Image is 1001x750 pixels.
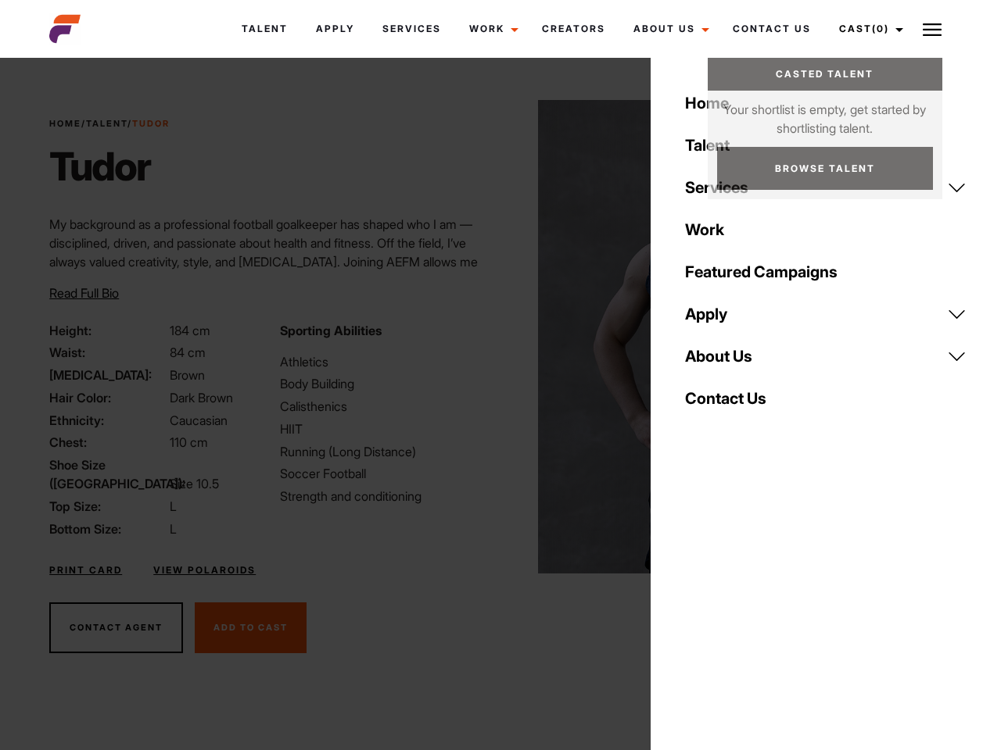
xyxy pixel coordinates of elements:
[368,8,455,50] a: Services
[170,323,210,338] span: 184 cm
[676,335,976,377] a: About Us
[170,412,228,428] span: Caucasian
[676,124,976,166] a: Talent
[49,118,81,129] a: Home
[49,343,167,362] span: Waist:
[280,397,491,416] li: Calisthenics
[49,366,167,384] span: [MEDICAL_DATA]:
[86,118,127,129] a: Talent
[872,23,889,34] span: (0)
[280,352,491,371] li: Athletics
[280,487,491,505] li: Strength and conditioning
[49,497,167,516] span: Top Size:
[676,293,976,335] a: Apply
[717,147,933,190] a: Browse Talent
[280,420,491,438] li: HIIT
[170,476,219,491] span: Size 10.5
[923,20,942,39] img: Burger icon
[49,563,122,577] a: Print Card
[213,622,288,633] span: Add To Cast
[49,215,491,309] p: My background as a professional football goalkeeper has shaped who I am — disciplined, driven, an...
[708,91,942,137] p: Your shortlist is empty, get started by shortlisting talent.
[676,166,976,209] a: Services
[170,345,206,360] span: 84 cm
[49,411,167,430] span: Ethnicity:
[228,8,302,50] a: Talent
[170,498,177,514] span: L
[619,8,719,50] a: About Us
[49,602,183,654] button: Contact Agent
[676,251,976,293] a: Featured Campaigns
[676,377,976,420] a: Contact Us
[676,82,976,124] a: Home
[49,284,119,302] button: Read Full Bio
[280,464,491,483] li: Soccer Football
[170,434,208,450] span: 110 cm
[280,374,491,393] li: Body Building
[49,143,170,190] h1: Tudor
[49,433,167,452] span: Chest:
[49,117,170,130] span: / /
[170,390,233,405] span: Dark Brown
[49,321,167,340] span: Height:
[302,8,368,50] a: Apply
[280,323,382,338] strong: Sporting Abilities
[170,367,205,383] span: Brown
[195,602,307,654] button: Add To Cast
[528,8,619,50] a: Creators
[49,13,81,45] img: cropped-aefm-brand-fav-22-square.png
[153,563,256,577] a: View Polaroids
[455,8,528,50] a: Work
[49,285,119,301] span: Read Full Bio
[719,8,825,50] a: Contact Us
[49,388,167,407] span: Hair Color:
[49,520,167,538] span: Bottom Size:
[280,442,491,461] li: Running (Long Distance)
[676,209,976,251] a: Work
[49,455,167,493] span: Shoe Size ([GEOGRAPHIC_DATA]):
[825,8,913,50] a: Cast(0)
[708,58,942,91] a: Casted Talent
[170,521,177,537] span: L
[132,118,170,129] strong: Tudor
